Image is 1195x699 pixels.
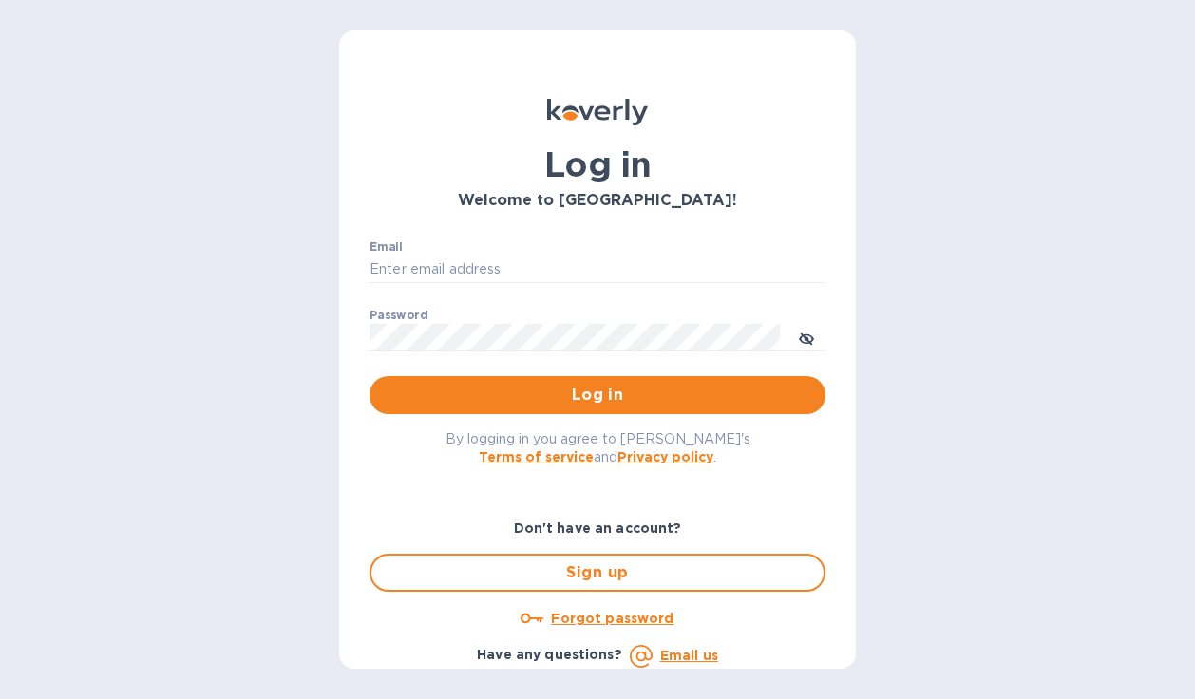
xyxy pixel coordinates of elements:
[477,647,622,662] b: Have any questions?
[787,318,825,356] button: toggle password visibility
[387,561,808,584] span: Sign up
[370,376,825,414] button: Log in
[370,192,825,210] h3: Welcome to [GEOGRAPHIC_DATA]!
[370,310,427,321] label: Password
[547,99,648,125] img: Koverly
[514,520,682,536] b: Don't have an account?
[660,648,718,663] a: Email us
[370,144,825,184] h1: Log in
[446,431,750,464] span: By logging in you agree to [PERSON_NAME]'s and .
[617,449,713,464] a: Privacy policy
[370,554,825,592] button: Sign up
[370,255,825,284] input: Enter email address
[551,611,673,626] u: Forgot password
[385,384,810,406] span: Log in
[479,449,594,464] a: Terms of service
[370,241,403,253] label: Email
